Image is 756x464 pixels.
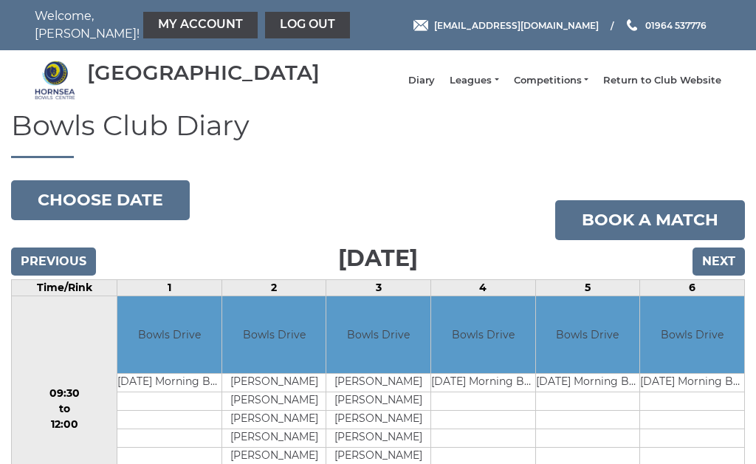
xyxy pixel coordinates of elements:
a: Competitions [514,74,588,87]
a: My Account [143,12,258,38]
td: [PERSON_NAME] [222,374,326,392]
h1: Bowls Club Diary [11,110,745,158]
a: Email [EMAIL_ADDRESS][DOMAIN_NAME] [413,18,599,33]
img: Hornsea Bowls Centre [35,60,75,100]
img: Email [413,20,428,31]
td: [PERSON_NAME] [222,392,326,411]
span: 01964 537776 [645,19,707,30]
td: 5 [535,279,640,296]
td: Bowls Drive [326,296,430,374]
input: Next [693,248,745,276]
td: [PERSON_NAME] [326,374,430,392]
a: Book a match [555,200,745,240]
div: [GEOGRAPHIC_DATA] [87,61,320,84]
td: 1 [117,279,222,296]
td: [PERSON_NAME] [222,411,326,429]
input: Previous [11,248,96,276]
td: [DATE] Morning Bowls Club [536,374,640,392]
td: 2 [221,279,326,296]
td: Bowls Drive [117,296,221,374]
nav: Welcome, [PERSON_NAME]! [35,7,308,43]
a: Phone us 01964 537776 [625,18,707,33]
td: [DATE] Morning Bowls Club [117,374,221,392]
td: [DATE] Morning Bowls Club [640,374,744,392]
td: Bowls Drive [222,296,326,374]
td: 6 [640,279,745,296]
a: Leagues [450,74,498,87]
td: [DATE] Morning Bowls Club [431,374,535,392]
td: [PERSON_NAME] [326,392,430,411]
td: 3 [326,279,431,296]
a: Return to Club Website [603,74,721,87]
td: Time/Rink [12,279,117,296]
button: Choose date [11,180,190,220]
td: Bowls Drive [640,296,744,374]
a: Log out [265,12,350,38]
span: [EMAIL_ADDRESS][DOMAIN_NAME] [434,19,599,30]
td: 4 [431,279,536,296]
img: Phone us [627,19,637,31]
a: Diary [408,74,435,87]
td: Bowls Drive [536,296,640,374]
td: [PERSON_NAME] [222,429,326,448]
td: [PERSON_NAME] [326,411,430,429]
td: Bowls Drive [431,296,535,374]
td: [PERSON_NAME] [326,429,430,448]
